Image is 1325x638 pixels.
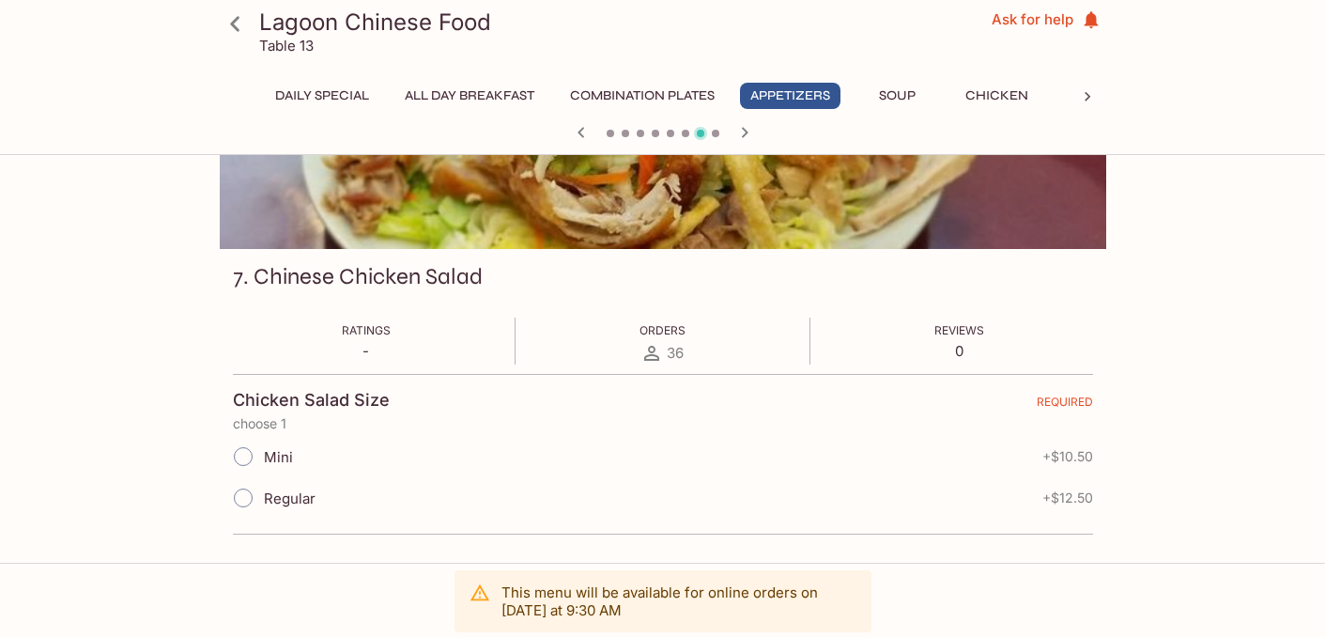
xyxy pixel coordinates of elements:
span: Ratings [342,323,391,337]
span: + $12.50 [1042,490,1093,506]
button: Chicken [955,83,1040,109]
button: Combination Plates [560,83,725,109]
p: 0 [934,342,984,360]
span: Regular [264,490,316,507]
button: Soup [855,83,940,109]
button: Beef [1055,83,1139,109]
span: + $10.50 [1042,449,1093,464]
span: 36 [667,344,684,362]
p: Table 13 [259,37,314,54]
p: This menu will be available for online orders on [DATE] at 9:30 AM [501,584,856,619]
h3: Lagoon Chinese Food [259,8,991,37]
h3: 7. Chinese Chicken Salad [233,262,483,291]
button: Appetizers [740,83,840,109]
h4: Chicken Salad Size [233,390,390,411]
span: Reviews [934,323,984,337]
span: Orders [639,323,686,337]
p: - [342,342,391,360]
button: All Day Breakfast [394,83,545,109]
span: Mini [264,448,293,466]
span: REQUIRED [1037,395,1093,416]
p: choose 1 [233,416,1093,431]
button: Daily Special [265,83,379,109]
